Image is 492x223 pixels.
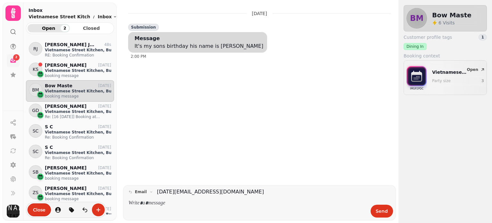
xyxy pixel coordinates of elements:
[33,46,38,52] span: RJ
[481,78,484,83] p: 3
[376,209,388,213] span: Send
[45,145,53,150] p: S C
[33,208,45,212] span: Close
[33,66,38,73] span: KS
[126,188,156,196] button: email
[33,128,39,134] span: SC
[98,186,111,191] p: [DATE]
[439,20,455,26] p: Visits
[76,26,108,30] span: Closed
[432,78,468,83] p: Party size
[45,53,111,58] p: RE: Booking Confirmation
[45,94,111,99] p: booking message
[98,83,111,88] p: [DATE]
[98,104,111,109] p: [DATE]
[33,148,39,155] span: SC
[45,130,111,135] p: Vietnamese Street Kitchen, Bullring
[15,55,17,60] span: 2
[404,34,452,40] span: Customer profile tags
[252,10,267,17] p: [DATE]
[65,203,78,216] button: tag-thread
[406,63,427,91] img: bookings-icon
[479,34,487,40] div: 1
[131,54,375,59] div: 2:00 PM
[45,124,53,130] p: S C
[371,205,393,218] button: Send
[5,205,21,218] button: User avatar
[406,63,484,92] div: bookings-iconIMGP2PDCVietnamese Street Kitchen, BullringParty size3Open
[28,24,70,32] button: Open2
[98,145,111,150] p: [DATE]
[135,42,263,50] div: It's my sons birthday his name is [PERSON_NAME]
[32,87,39,93] span: BM
[432,69,468,75] p: Vietnamese Street Kitchen, Bullring
[33,169,39,175] span: SB
[128,24,159,31] div: Submission
[45,165,86,171] p: [PERSON_NAME]
[98,165,111,170] p: [DATE]
[439,20,443,25] span: 6
[98,13,117,20] button: Inbox
[45,150,111,155] p: Vietnamese Street Kitchen, Bullring
[45,73,111,78] p: booking message
[33,26,65,30] span: Open
[45,135,111,140] p: Re: Booking Confirmation
[104,42,111,47] p: 48s
[432,11,471,20] h2: Bow Maste
[467,68,478,72] span: Open
[61,25,69,32] div: 2
[33,189,38,196] span: ZS
[7,205,20,218] img: User avatar
[410,14,423,22] span: BM
[29,13,90,20] p: Vietnamese Street Kitchen, Bullring
[45,63,86,68] p: [PERSON_NAME]
[98,63,111,68] p: [DATE]
[45,191,111,196] p: Vietnamese Street Kitchen, Bullring
[45,171,111,176] p: Vietnamese Street Kitchen, Bullring
[45,42,94,47] p: [PERSON_NAME] Jogia
[7,54,20,67] a: 2
[29,13,117,20] nav: breadcrumb
[404,53,487,59] label: Booking context
[157,188,264,196] a: [DATE][EMAIL_ADDRESS][DOMAIN_NAME]
[29,7,117,13] h2: Inbox
[45,109,111,114] p: Vietnamese Street Kitchen, Bullring
[98,124,111,129] p: [DATE]
[45,104,86,109] p: [PERSON_NAME]
[26,39,114,214] div: grid
[70,24,113,32] button: Closed
[45,196,111,202] p: booking message
[45,114,111,119] p: Re: [16 [DATE]] Booking at [GEOGRAPHIC_DATA], Bullring for 2 people
[78,203,91,216] button: is-read
[28,203,51,216] button: Close
[45,47,111,53] p: Vietnamese Street Kitchen, Bullring
[135,35,160,42] div: Message
[464,66,488,73] button: Open
[45,176,111,181] p: booking message
[45,68,111,73] p: Vietnamese Street Kitchen, Bullring
[92,203,105,216] button: create-convo
[45,186,86,191] p: [PERSON_NAME]
[45,83,72,89] p: Bow Maste
[404,43,427,50] div: Dining In
[32,107,39,114] span: GD
[45,89,111,94] p: Vietnamese Street Kitchen, Bullring
[45,155,111,160] p: Re: Booking Confirmation
[410,86,423,92] p: IMGP2PDC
